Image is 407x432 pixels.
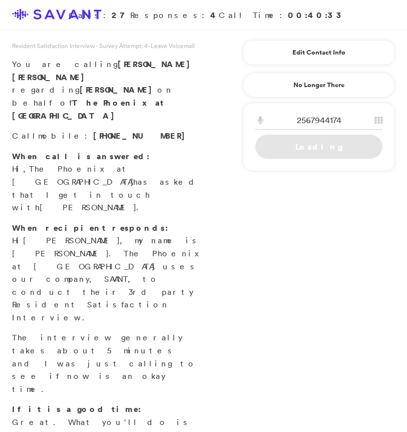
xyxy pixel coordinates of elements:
span: [PHONE_NUMBER] [93,130,190,141]
strong: 27 [112,10,130,21]
strong: If it is a good time: [12,403,141,414]
span: mobile [38,131,85,141]
span: Resident Satisfaction Interview - Survey Attempt: 4 - Leave Voicemail [12,42,195,50]
span: [PERSON_NAME] [12,72,90,83]
strong: When recipient responds: [12,222,168,233]
strong: 4 [210,10,219,21]
a: Edit Contact Info [255,45,382,61]
a: Loading [255,135,382,159]
span: [PERSON_NAME] [40,202,136,212]
span: [PERSON_NAME] [118,59,195,70]
p: Call : [12,130,205,143]
p: The interview generally takes about 5 minutes and I was just calling to see if now is an okay time. [12,331,205,395]
span: [PERSON_NAME] [23,235,120,245]
strong: [PERSON_NAME] [80,84,157,95]
span: The Phoenix at [GEOGRAPHIC_DATA] [12,164,133,187]
p: You are calling regarding on behalf of [12,58,205,122]
strong: 00:40:33 [288,10,345,21]
a: No Longer There [243,73,395,98]
p: Hi, has asked that I get in touch with . [12,150,205,214]
strong: When call is answered: [12,151,150,162]
strong: The Phoenix at [GEOGRAPHIC_DATA] [12,97,165,121]
p: Hi , my name is [PERSON_NAME]. The Phoenix at [GEOGRAPHIC_DATA] uses our company, SAVANT, to cond... [12,222,205,324]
